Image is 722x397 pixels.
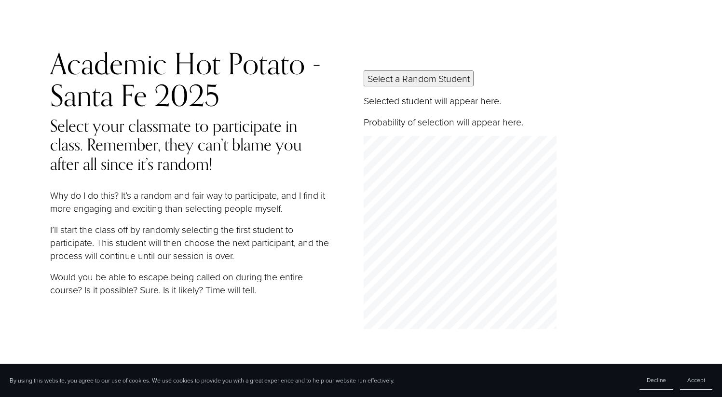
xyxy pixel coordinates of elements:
[50,116,330,173] h4: Select your classmate to participate in class. Remember, they can’t blame you after all since it’...
[680,370,712,390] button: Accept
[312,48,321,80] div: -
[687,376,705,384] span: Accept
[364,94,700,107] p: Selected student will appear here.
[364,70,474,86] button: Select a Random Student
[10,376,395,384] p: By using this website, you agree to our use of cookies. We use cookies to provide you with a grea...
[647,376,666,384] span: Decline
[50,223,330,262] p: I’ll start the class off by randomly selecting the first student to participate. This student wil...
[50,48,167,80] div: Academic
[154,80,219,111] div: 2025
[174,48,220,80] div: Hot
[228,48,305,80] div: Potato
[121,80,147,111] div: Fe
[50,80,113,111] div: Santa
[50,189,330,215] p: Why do I do this? It’s a random and fair way to participate, and I find it more engaging and exci...
[364,115,700,128] p: Probability of selection will appear here.
[640,370,673,390] button: Decline
[50,270,330,297] p: Would you be able to escape being called on during the entire course? Is it possible? Sure. Is it...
